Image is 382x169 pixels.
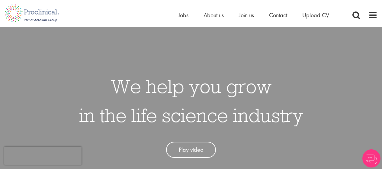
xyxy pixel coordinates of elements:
[302,11,329,19] a: Upload CV
[269,11,287,19] a: Contact
[166,142,216,158] a: Play video
[239,11,254,19] a: Join us
[362,149,380,167] img: Chatbot
[204,11,224,19] a: About us
[178,11,188,19] a: Jobs
[79,72,303,130] h1: We help you grow in the life science industry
